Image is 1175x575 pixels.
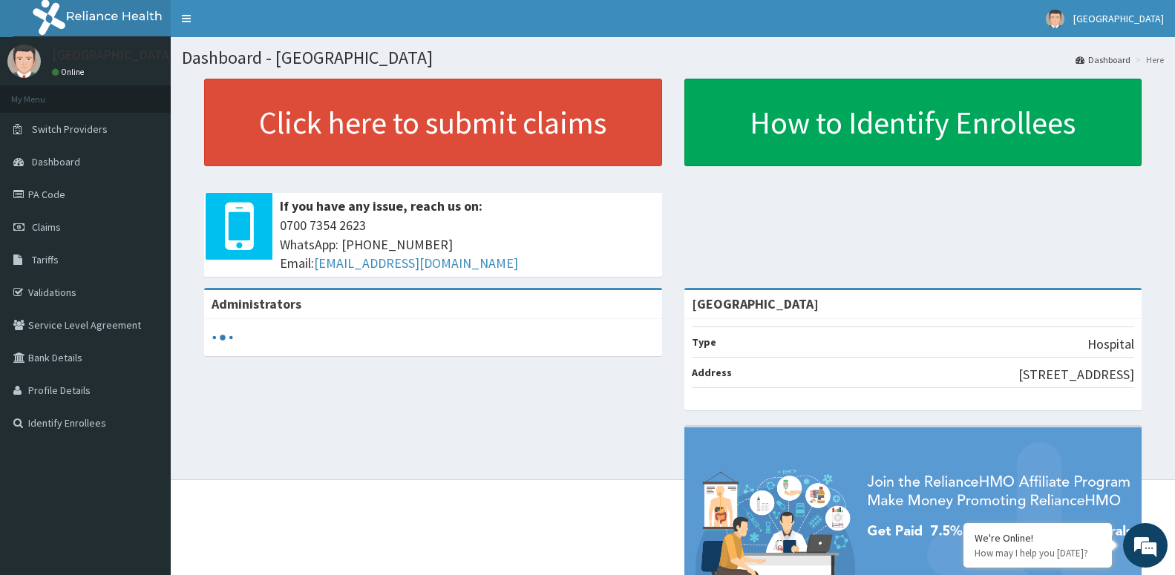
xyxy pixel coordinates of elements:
[52,48,174,62] p: [GEOGRAPHIC_DATA]
[1018,365,1134,384] p: [STREET_ADDRESS]
[692,335,716,349] b: Type
[1046,10,1064,28] img: User Image
[1087,335,1134,354] p: Hospital
[212,326,234,349] svg: audio-loading
[1073,12,1164,25] span: [GEOGRAPHIC_DATA]
[212,295,301,312] b: Administrators
[975,547,1101,559] p: How may I help you today?
[7,45,41,78] img: User Image
[204,79,662,166] a: Click here to submit claims
[32,253,59,266] span: Tariffs
[692,295,819,312] strong: [GEOGRAPHIC_DATA]
[32,220,61,234] span: Claims
[692,366,732,379] b: Address
[1076,53,1130,66] a: Dashboard
[975,531,1101,545] div: We're Online!
[182,48,1164,68] h1: Dashboard - [GEOGRAPHIC_DATA]
[280,197,482,214] b: If you have any issue, reach us on:
[1132,53,1164,66] li: Here
[52,67,88,77] a: Online
[280,216,655,273] span: 0700 7354 2623 WhatsApp: [PHONE_NUMBER] Email:
[32,122,108,136] span: Switch Providers
[314,254,518,272] a: [EMAIL_ADDRESS][DOMAIN_NAME]
[32,155,80,168] span: Dashboard
[684,79,1142,166] a: How to Identify Enrollees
